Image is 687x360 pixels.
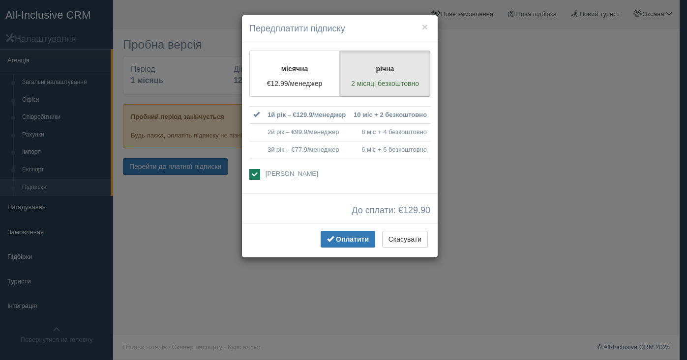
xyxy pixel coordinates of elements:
button: Оплатити [321,231,375,248]
span: 129.90 [403,205,430,215]
button: × [422,22,428,32]
h4: Передплатити підписку [249,23,430,35]
span: [PERSON_NAME] [266,170,318,177]
td: 2й рік – €99.9/менеджер [264,124,350,141]
td: 3й рік – €77.9/менеджер [264,141,350,159]
span: До сплати: € [352,206,430,216]
td: 6 міс + 6 безкоштовно [350,141,431,159]
td: 10 міс + 2 безкоштовно [350,106,431,124]
td: 8 міс + 4 безкоштовно [350,124,431,141]
span: Оплатити [336,235,369,243]
p: річна [346,64,424,74]
p: 2 місяці безкоштовно [346,79,424,88]
button: Скасувати [382,231,428,248]
td: 1й рік – €129.9/менеджер [264,106,350,124]
p: €12.99/менеджер [256,79,333,88]
p: місячна [256,64,333,74]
